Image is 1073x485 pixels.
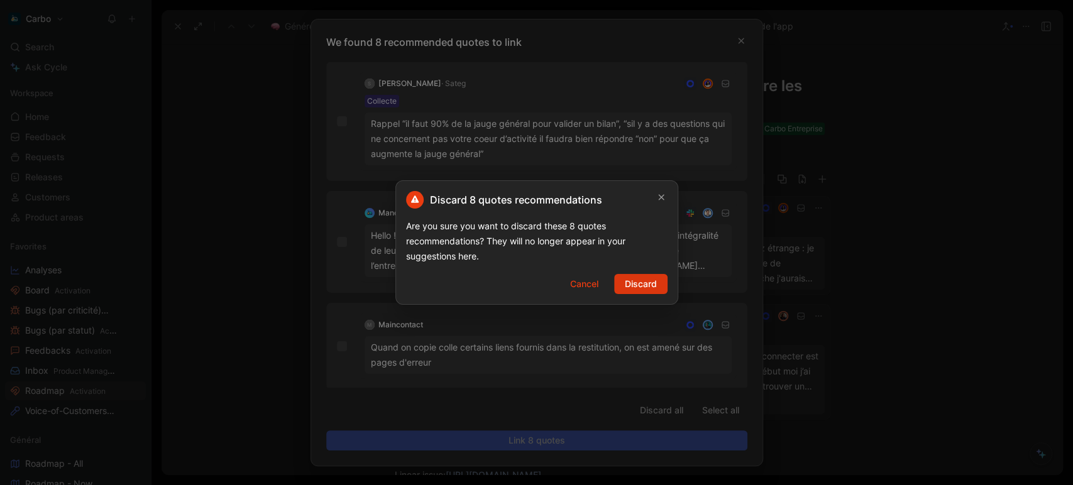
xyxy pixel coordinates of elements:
[406,191,602,209] h2: Discard 8 quotes recommendations
[570,276,598,292] span: Cancel
[406,219,668,264] div: Are you sure you want to discard these 8 quotes recommendations? They will no longer appear in yo...
[559,274,609,294] button: Cancel
[614,274,668,294] button: Discard
[625,276,657,292] span: Discard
